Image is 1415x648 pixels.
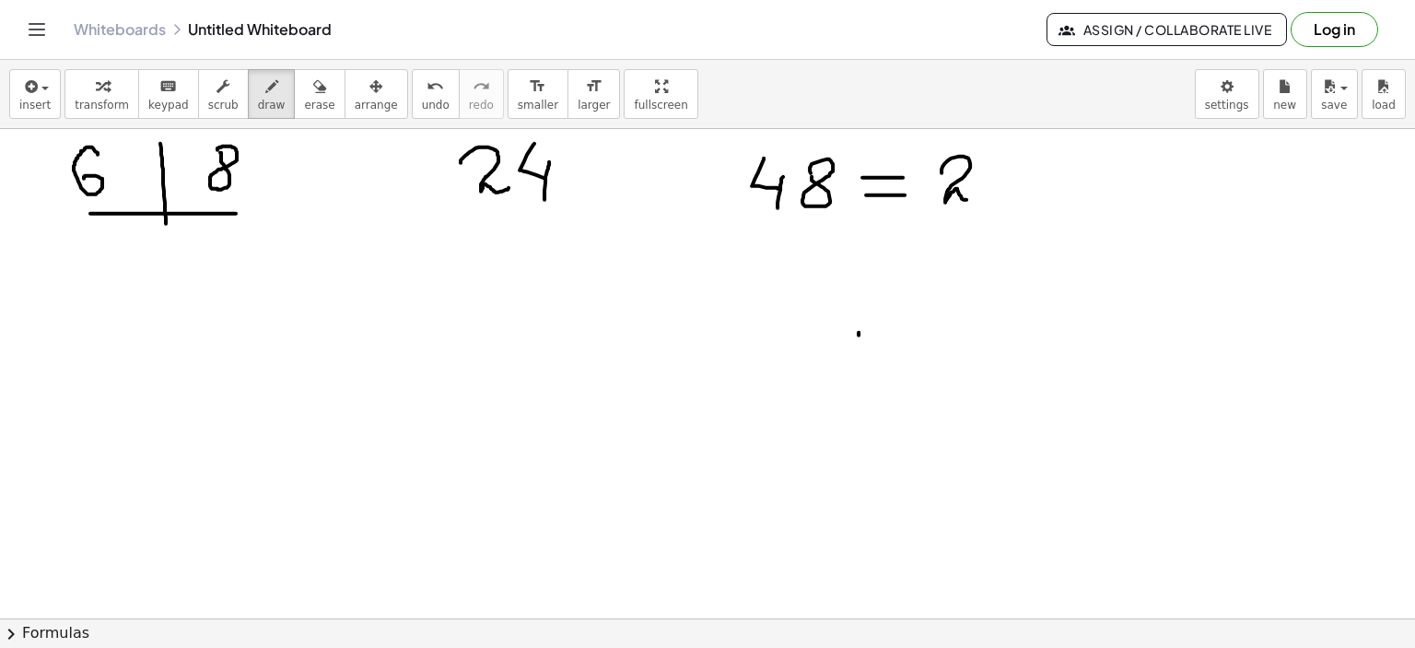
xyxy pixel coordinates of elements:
[473,76,490,98] i: redo
[208,99,239,112] span: scrub
[258,99,286,112] span: draw
[427,76,444,98] i: undo
[624,69,697,119] button: fullscreen
[248,69,296,119] button: draw
[75,99,129,112] span: transform
[469,99,494,112] span: redo
[578,99,610,112] span: larger
[138,69,199,119] button: keyboardkeypad
[304,99,334,112] span: erase
[1047,13,1287,46] button: Assign / Collaborate Live
[355,99,398,112] span: arrange
[585,76,602,98] i: format_size
[459,69,504,119] button: redoredo
[1321,99,1347,112] span: save
[1291,12,1378,47] button: Log in
[529,76,546,98] i: format_size
[22,15,52,44] button: Toggle navigation
[518,99,558,112] span: smaller
[1195,69,1259,119] button: settings
[412,69,460,119] button: undoundo
[148,99,189,112] span: keypad
[1372,99,1396,112] span: load
[345,69,408,119] button: arrange
[9,69,61,119] button: insert
[1311,69,1358,119] button: save
[1062,21,1271,38] span: Assign / Collaborate Live
[1263,69,1307,119] button: new
[1273,99,1296,112] span: new
[294,69,345,119] button: erase
[508,69,568,119] button: format_sizesmaller
[198,69,249,119] button: scrub
[422,99,450,112] span: undo
[19,99,51,112] span: insert
[567,69,620,119] button: format_sizelarger
[64,69,139,119] button: transform
[74,20,166,39] a: Whiteboards
[634,99,687,112] span: fullscreen
[159,76,177,98] i: keyboard
[1205,99,1249,112] span: settings
[1362,69,1406,119] button: load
